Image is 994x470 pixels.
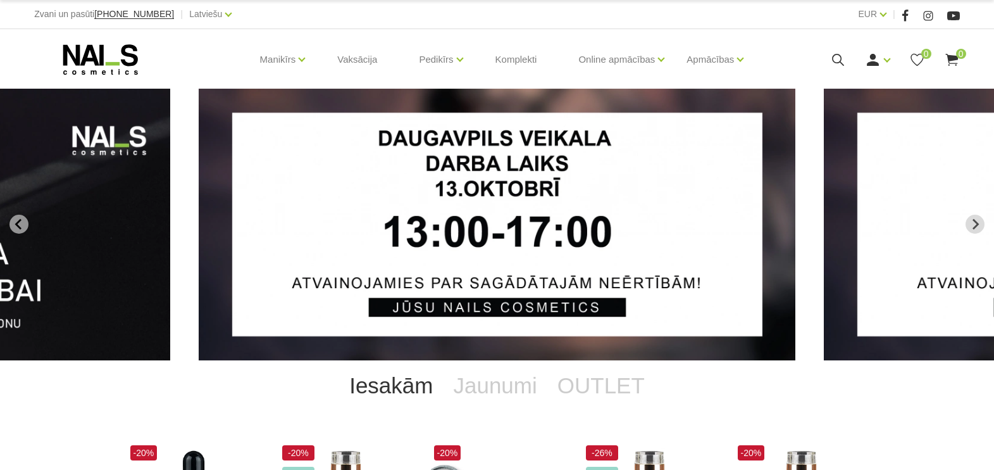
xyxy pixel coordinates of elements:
[180,6,183,22] span: |
[327,29,387,90] a: Vaksācija
[9,215,28,234] button: Go to last slide
[434,445,461,460] span: -20%
[921,49,931,59] span: 0
[443,360,547,411] a: Jaunumi
[893,6,895,22] span: |
[966,215,985,234] button: Next slide
[282,445,315,460] span: -20%
[199,89,795,360] li: 1 of 13
[586,445,619,460] span: -26%
[738,445,765,460] span: -20%
[547,360,655,411] a: OUTLET
[339,360,443,411] a: Iesakām
[260,34,296,85] a: Manikīrs
[956,49,966,59] span: 0
[94,10,174,19] a: [PHONE_NUMBER]
[944,52,960,68] a: 0
[419,34,453,85] a: Pedikīrs
[909,52,925,68] a: 0
[686,34,734,85] a: Apmācības
[485,29,547,90] a: Komplekti
[859,6,878,22] a: EUR
[578,34,655,85] a: Online apmācības
[189,6,222,22] a: Latviešu
[34,6,174,22] div: Zvani un pasūti
[130,445,158,460] span: -20%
